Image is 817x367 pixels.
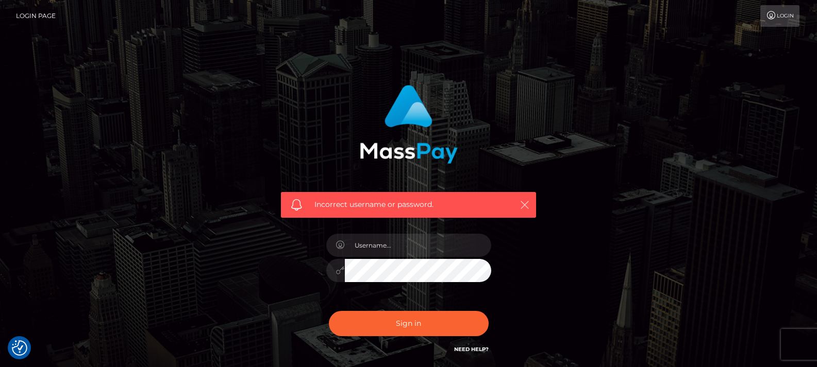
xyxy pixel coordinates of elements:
[12,340,27,356] img: Revisit consent button
[345,234,491,257] input: Username...
[454,346,489,353] a: Need Help?
[314,199,503,210] span: Incorrect username or password.
[12,340,27,356] button: Consent Preferences
[360,85,458,164] img: MassPay Login
[329,311,489,336] button: Sign in
[16,5,56,27] a: Login Page
[760,5,799,27] a: Login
